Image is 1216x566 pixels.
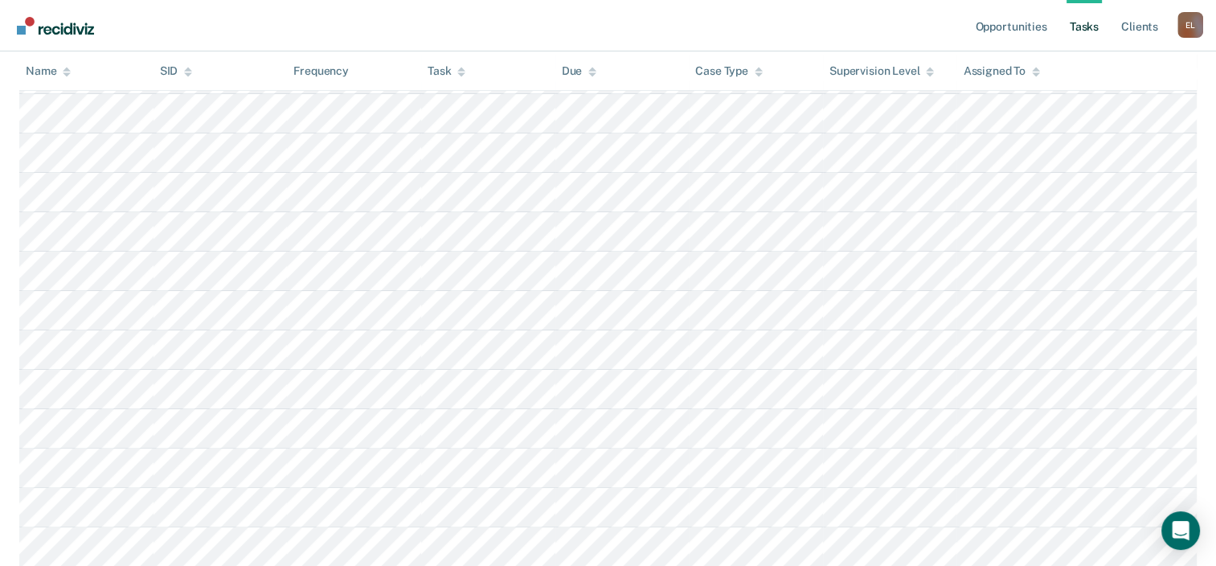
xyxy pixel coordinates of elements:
[695,64,763,78] div: Case Type
[428,64,465,78] div: Task
[1177,12,1203,38] button: Profile dropdown button
[963,64,1039,78] div: Assigned To
[829,64,935,78] div: Supervision Level
[1177,12,1203,38] div: E L
[562,64,597,78] div: Due
[160,64,193,78] div: SID
[26,64,71,78] div: Name
[1161,511,1200,550] div: Open Intercom Messenger
[17,17,94,35] img: Recidiviz
[293,64,349,78] div: Frequency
